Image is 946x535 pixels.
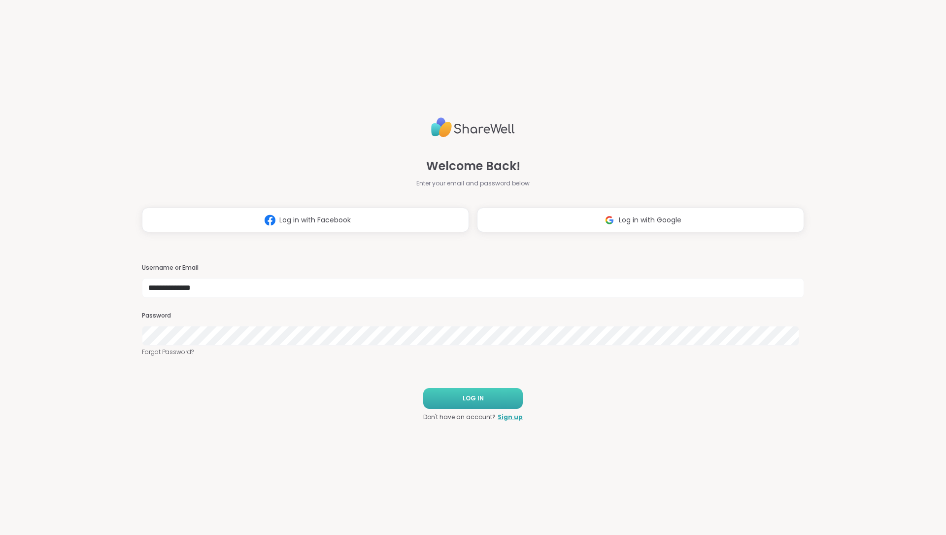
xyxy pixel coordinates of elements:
a: Forgot Password? [142,348,804,357]
button: Log in with Google [477,208,804,232]
span: LOG IN [463,394,484,403]
a: Sign up [498,413,523,422]
img: ShareWell Logo [431,113,515,142]
button: Log in with Facebook [142,208,469,232]
img: ShareWell Logomark [261,211,279,229]
span: Log in with Google [619,215,681,225]
span: Enter your email and password below [416,179,530,188]
img: ShareWell Logomark [600,211,619,229]
h3: Password [142,312,804,320]
h3: Username or Email [142,264,804,272]
span: Welcome Back! [426,157,520,175]
span: Don't have an account? [423,413,496,422]
button: LOG IN [423,388,523,409]
span: Log in with Facebook [279,215,351,225]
